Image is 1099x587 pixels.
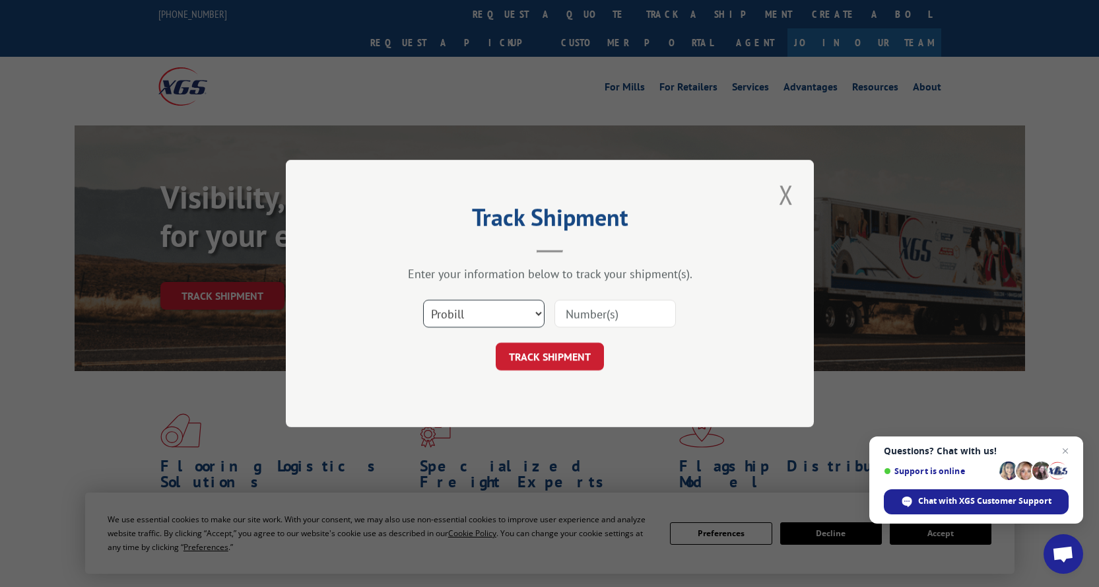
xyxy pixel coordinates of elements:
span: Chat with XGS Customer Support [918,495,1051,507]
span: Chat with XGS Customer Support [884,489,1069,514]
button: TRACK SHIPMENT [496,343,604,370]
div: Enter your information below to track your shipment(s). [352,266,748,281]
button: Close modal [775,176,797,213]
a: Open chat [1044,534,1083,574]
input: Number(s) [554,300,676,328]
h2: Track Shipment [352,208,748,233]
span: Support is online [884,466,995,476]
span: Questions? Chat with us! [884,446,1069,456]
